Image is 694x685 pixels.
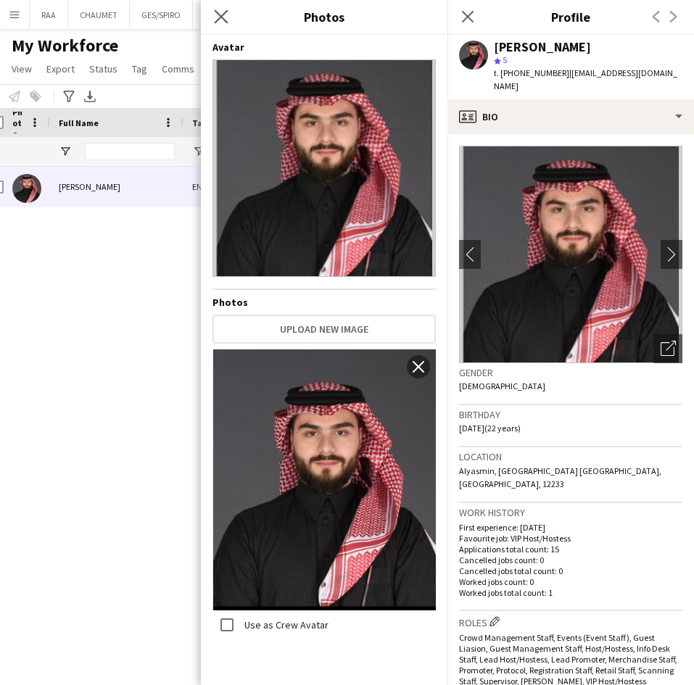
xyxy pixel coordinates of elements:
[459,544,682,555] p: Applications total count: 15
[68,1,130,29] button: CHAUMET
[494,67,677,91] span: | [EMAIL_ADDRESS][DOMAIN_NAME]
[459,381,545,391] span: [DEMOGRAPHIC_DATA]
[12,174,41,203] img: Mohammad Abounassf
[212,41,436,54] h4: Avatar
[459,506,682,519] h3: Work history
[459,465,661,489] span: Alyasmin, [GEOGRAPHIC_DATA] [GEOGRAPHIC_DATA], [GEOGRAPHIC_DATA], 12233
[60,88,78,105] app-action-btn: Advanced filters
[503,54,507,65] span: 5
[212,296,436,309] h4: Photos
[459,533,682,544] p: Favourite job: VIP Host/Hostess
[459,587,682,598] p: Worked jobs total count: 1
[183,167,331,207] div: ENGLISH ++, FL Training Certificate, FOLLOW UP , [PERSON_NAME] PROFILE, [DEMOGRAPHIC_DATA] NATION...
[59,145,72,158] button: Open Filter Menu
[459,366,682,379] h3: Gender
[132,62,147,75] span: Tag
[193,1,278,29] button: [PERSON_NAME]
[241,618,329,631] label: Use as Crew Avatar
[83,59,123,78] a: Status
[89,62,117,75] span: Status
[85,143,175,160] input: Full Name Filter Input
[459,423,521,433] span: [DATE] (22 years)
[12,107,24,139] span: Photo
[12,35,118,57] span: My Workforce
[46,62,75,75] span: Export
[459,408,682,421] h3: Birthday
[447,7,694,26] h3: Profile
[459,614,682,629] h3: Roles
[201,7,447,26] h3: Photos
[126,59,153,78] a: Tag
[494,41,591,54] div: [PERSON_NAME]
[41,59,80,78] a: Export
[447,99,694,134] div: Bio
[81,88,99,105] app-action-btn: Export XLSX
[162,62,194,75] span: Comms
[459,576,682,587] p: Worked jobs count: 0
[459,146,682,363] img: Crew avatar or photo
[156,59,200,78] a: Comms
[494,67,569,78] span: t. [PHONE_NUMBER]
[459,522,682,533] p: First experience: [DATE]
[192,117,212,128] span: Tags
[12,62,32,75] span: View
[212,349,436,610] img: Crew photo 1001287
[192,145,205,158] button: Open Filter Menu
[459,555,682,565] p: Cancelled jobs count: 0
[459,565,682,576] p: Cancelled jobs total count: 0
[130,1,193,29] button: GES/SPIRO
[212,59,436,277] img: Crew avatar
[653,334,682,363] div: Open photos pop-in
[212,315,436,344] button: Upload new image
[59,117,99,128] span: Full Name
[30,1,68,29] button: RAA
[59,181,120,192] span: [PERSON_NAME]
[459,450,682,463] h3: Location
[6,59,38,78] a: View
